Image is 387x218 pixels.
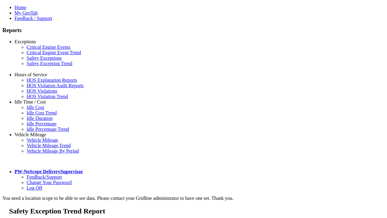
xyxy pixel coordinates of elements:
a: Idle Percentage Trend [27,127,69,132]
a: HOS Explanation Reports [27,78,77,83]
a: Vehicle Mileage [27,137,58,143]
a: Idle Duration [27,116,53,121]
h3: Reports [2,27,385,34]
a: Vehicle Mileage [15,132,46,137]
a: HOS Violations [27,88,57,94]
a: Log Off [27,185,42,190]
a: My GeoTab [15,10,38,15]
a: HOS Violation Trend [27,94,68,99]
a: Vehicle Mileage Trend [27,143,71,148]
a: HOS Violation Audit Reports [27,83,84,88]
a: Exceptions [15,39,36,44]
a: Critical Engine Event Trend [27,50,81,55]
a: Safety Exceptions [27,55,62,61]
div: You need a location scope to be able to see data. Please contact your Gridline administrator to h... [2,196,385,201]
a: Hours of Service [15,72,47,77]
a: Safety Exception Trend [27,61,72,66]
a: Idle Cost Trend [27,110,57,115]
a: Home [15,5,26,10]
a: Idle Cost [27,105,44,110]
a: Idle Time / Cost [15,99,46,104]
a: PW-NoScope DeliverySupervisor [15,169,83,174]
a: Critical Engine Events [27,45,70,50]
h2: Safety Exception Trend Report [9,207,385,215]
a: Change Your Password [27,180,72,185]
a: Feedback / Support [15,16,52,21]
a: Vehicle Mileage By Period [27,148,79,154]
a: Idle Percentage [27,121,57,126]
a: Feedback/Support [27,174,62,180]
